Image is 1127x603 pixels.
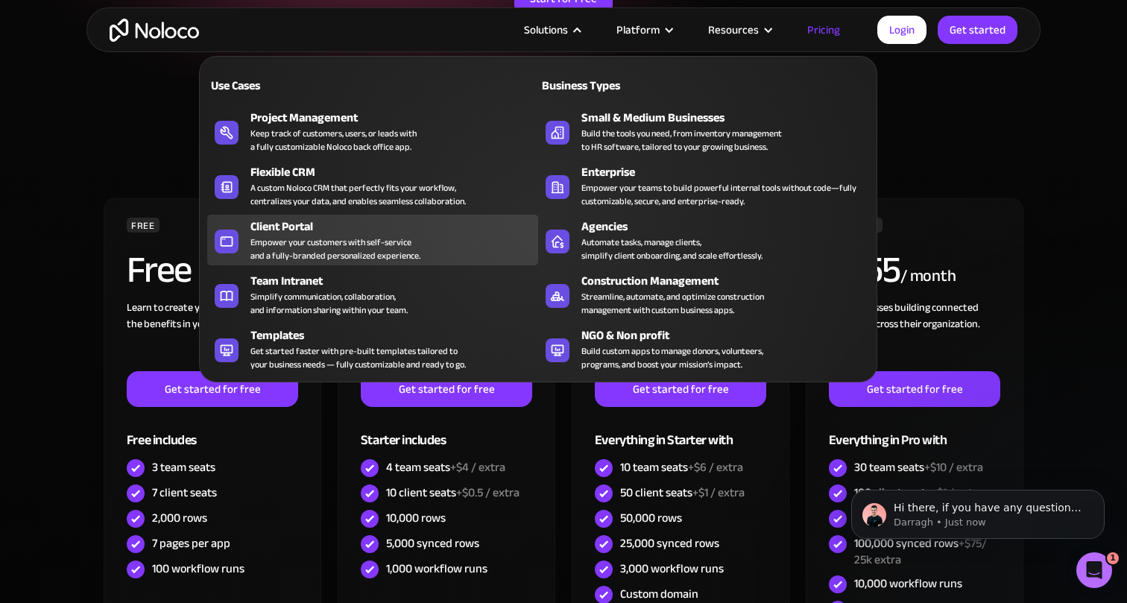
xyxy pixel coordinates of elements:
[199,35,877,382] nav: Solutions
[620,510,682,526] div: 50,000 rows
[538,106,869,157] a: Small & Medium BusinessesBuild the tools you need, from inventory managementto HR software, tailo...
[616,20,660,40] div: Platform
[250,290,408,317] div: Simplify communication, collaboration, and information sharing within your team.
[207,215,538,265] a: Client PortalEmpower your customers with self-serviceand a fully-branded personalized experience.
[581,109,876,127] div: Small & Medium Businesses
[207,68,538,102] a: Use Cases
[900,265,956,288] div: / month
[538,269,869,320] a: Construction ManagementStreamline, automate, and optimize constructionmanagement with custom busi...
[386,561,487,577] div: 1,000 workflow runs
[127,300,298,371] div: Learn to create your first app and see the benefits in your team ‍
[924,456,983,479] span: +$10 / extra
[538,68,869,102] a: Business Types
[207,269,538,320] a: Team IntranetSimplify communication, collaboration,and information sharing within your team.
[207,160,538,211] a: Flexible CRMA custom Noloco CRM that perfectly fits your workflow,centralizes your data, and enab...
[207,323,538,374] a: TemplatesGet started faster with pre-built templates tailored toyour business needs — fully custo...
[152,510,207,526] div: 2,000 rows
[829,251,900,288] h2: 255
[386,535,479,552] div: 5,000 synced rows
[581,181,862,208] div: Empower your teams to build powerful internal tools without code—fully customizable, secure, and ...
[538,323,869,374] a: NGO & Non profitBuild custom apps to manage donors, volunteers,programs, and boost your mission’s...
[829,371,1000,407] a: Get started for free
[207,106,538,157] a: Project ManagementKeep track of customers, users, or leads witha fully customizable Noloco back o...
[127,251,192,288] h2: Free
[1107,552,1119,564] span: 1
[595,371,766,407] a: Get started for free
[456,482,520,504] span: +$0.5 / extra
[689,20,789,40] div: Resources
[152,459,215,476] div: 3 team seats
[789,20,859,40] a: Pricing
[450,456,505,479] span: +$4 / extra
[581,127,782,154] div: Build the tools you need, from inventory management to HR software, tailored to your growing busi...
[581,272,876,290] div: Construction Management
[708,20,759,40] div: Resources
[581,326,876,344] div: NGO & Non profit
[854,535,1000,568] div: 100,000 synced rows
[250,344,466,371] div: Get started faster with pre-built templates tailored to your business needs — fully customizable ...
[152,535,230,552] div: 7 pages per app
[581,218,876,236] div: Agencies
[361,407,532,455] div: Starter includes
[127,407,298,455] div: Free includes
[829,300,1000,371] div: For businesses building connected solutions across their organization. ‍
[620,561,724,577] div: 3,000 workflow runs
[620,586,698,602] div: Custom domain
[386,484,520,501] div: 10 client seats
[581,290,764,317] div: Streamline, automate, and optimize construction management with custom business apps.
[538,215,869,265] a: AgenciesAutomate tasks, manage clients,simplify client onboarding, and scale effortlessly.
[505,20,598,40] div: Solutions
[101,92,1026,130] div: CHOOSE YOUR PLAN
[250,181,466,208] div: A custom Noloco CRM that perfectly fits your workflow, centralizes your data, and enables seamles...
[877,16,926,44] a: Login
[620,484,745,501] div: 50 client seats
[361,371,532,407] a: Get started for free
[250,127,417,154] div: Keep track of customers, users, or leads with a fully customizable Noloco back office app.
[127,371,298,407] a: Get started for free
[386,459,505,476] div: 4 team seats
[581,163,876,181] div: Enterprise
[938,16,1017,44] a: Get started
[127,218,160,233] div: FREE
[250,109,545,127] div: Project Management
[524,20,568,40] div: Solutions
[538,160,869,211] a: EnterpriseEmpower your teams to build powerful internal tools without code—fully customizable, se...
[581,344,763,371] div: Build custom apps to manage donors, volunteers, programs, and boost your mission’s impact.
[250,236,420,262] div: Empower your customers with self-service and a fully-branded personalized experience.
[250,272,545,290] div: Team Intranet
[207,77,367,95] div: Use Cases
[854,575,962,592] div: 10,000 workflow runs
[829,458,1127,563] iframe: Intercom notifications message
[595,407,766,455] div: Everything in Starter with
[152,561,244,577] div: 100 workflow runs
[598,20,689,40] div: Platform
[538,77,698,95] div: Business Types
[386,510,446,526] div: 10,000 rows
[152,484,217,501] div: 7 client seats
[620,535,719,552] div: 25,000 synced rows
[1076,552,1112,588] iframe: Intercom live chat
[110,19,199,42] a: home
[829,407,1000,455] div: Everything in Pro with
[250,326,545,344] div: Templates
[250,163,545,181] div: Flexible CRM
[692,482,745,504] span: +$1 / extra
[581,236,763,262] div: Automate tasks, manage clients, simplify client onboarding, and scale effortlessly.
[620,459,743,476] div: 10 team seats
[250,218,545,236] div: Client Portal
[688,456,743,479] span: +$6 / extra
